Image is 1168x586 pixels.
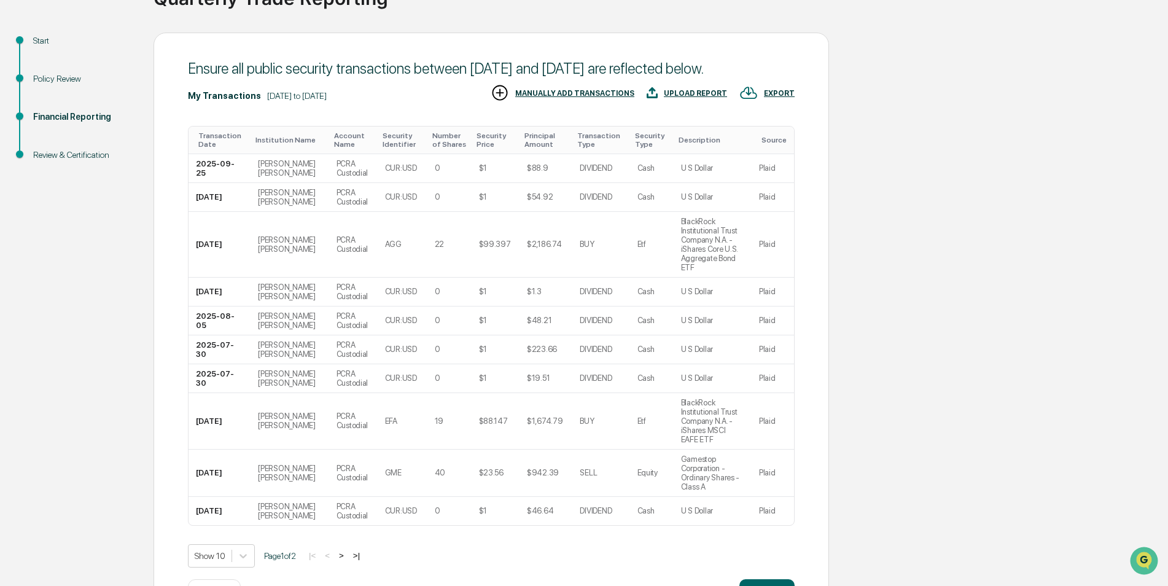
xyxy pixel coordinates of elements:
div: 0 [435,373,440,383]
span: Preclearance [25,155,79,167]
img: MANUALLY ADD TRANSACTIONS [491,84,509,102]
td: PCRA Custodial [329,307,378,335]
td: PCRA Custodial [329,212,378,278]
iframe: Open customer support [1129,545,1162,579]
div: Cash [637,373,655,383]
div: U S Dollar [681,287,713,296]
div: Ensure all public security transactions between [DATE] and [DATE] are reflected below. [188,60,795,77]
div: $1 [479,316,487,325]
div: DIVIDEND [580,287,612,296]
div: $48.21 [527,316,551,325]
div: DIVIDEND [580,192,612,201]
div: [PERSON_NAME] [PERSON_NAME] [258,311,321,330]
td: Plaid [752,307,794,335]
div: U S Dollar [681,192,713,201]
div: Cash [637,192,655,201]
div: $46.64 [527,506,553,515]
div: $1 [479,345,487,354]
div: Financial Reporting [33,111,134,123]
td: Plaid [752,154,794,183]
div: 0 [435,192,440,201]
div: Toggle SortBy [679,136,747,144]
div: 22 [435,240,444,249]
td: 2025-07-30 [189,335,251,364]
td: Plaid [752,183,794,212]
a: 🖐️Preclearance [7,150,84,172]
td: PCRA Custodial [329,393,378,450]
td: 2025-07-30 [189,364,251,393]
div: BUY [580,240,594,249]
div: CUR:USD [385,163,417,173]
div: EFA [385,416,397,426]
td: PCRA Custodial [329,335,378,364]
div: 0 [435,163,440,173]
div: CUR:USD [385,373,417,383]
span: Pylon [122,208,149,217]
div: CUR:USD [385,506,417,515]
td: PCRA Custodial [329,278,378,307]
div: $942.39 [527,468,559,477]
img: UPLOAD REPORT [647,84,658,102]
div: DIVIDEND [580,316,612,325]
td: 2025-09-25 [189,154,251,183]
div: Policy Review [33,72,134,85]
div: [PERSON_NAME] [PERSON_NAME] [258,369,321,388]
div: My Transactions [188,91,261,101]
td: Plaid [752,497,794,525]
div: AGG [385,240,402,249]
button: Start new chat [209,98,224,112]
div: 🔎 [12,179,22,189]
td: PCRA Custodial [329,183,378,212]
div: [PERSON_NAME] [PERSON_NAME] [258,188,321,206]
span: Data Lookup [25,178,77,190]
div: [PERSON_NAME] [PERSON_NAME] [258,235,321,254]
td: [DATE] [189,183,251,212]
div: DIVIDEND [580,163,612,173]
td: [DATE] [189,497,251,525]
button: > [335,550,348,561]
td: Plaid [752,212,794,278]
div: CUR:USD [385,316,417,325]
div: Cash [637,316,655,325]
div: $1 [479,506,487,515]
div: MANUALLY ADD TRANSACTIONS [515,89,634,98]
a: 🔎Data Lookup [7,173,82,195]
td: PCRA Custodial [329,497,378,525]
div: SELL [580,468,597,477]
td: Plaid [752,393,794,450]
div: $54.92 [527,192,553,201]
div: 0 [435,506,440,515]
div: We're available if you need us! [42,106,155,116]
div: U S Dollar [681,163,713,173]
div: BUY [580,416,594,426]
td: [DATE] [189,393,251,450]
div: Cash [637,345,655,354]
div: [PERSON_NAME] [PERSON_NAME] [258,464,321,482]
span: Page 1 of 2 [264,551,296,561]
div: Toggle SortBy [635,131,669,149]
a: Powered byPylon [87,208,149,217]
div: Etf [637,240,646,249]
div: CUR:USD [385,192,417,201]
div: U S Dollar [681,373,713,383]
div: $223.66 [527,345,557,354]
div: $2,186.74 [527,240,562,249]
div: UPLOAD REPORT [664,89,727,98]
td: PCRA Custodial [329,450,378,497]
div: [PERSON_NAME] [PERSON_NAME] [258,283,321,301]
img: 1746055101610-c473b297-6a78-478c-a979-82029cc54cd1 [12,94,34,116]
td: Plaid [752,364,794,393]
div: 0 [435,287,440,296]
div: Cash [637,287,655,296]
div: $19.51 [527,373,550,383]
div: Toggle SortBy [255,136,324,144]
div: $1 [479,287,487,296]
div: Cash [637,163,655,173]
div: Toggle SortBy [577,131,625,149]
div: U S Dollar [681,506,713,515]
div: $99.397 [479,240,511,249]
div: [DATE] to [DATE] [267,91,327,101]
div: Toggle SortBy [477,131,515,149]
